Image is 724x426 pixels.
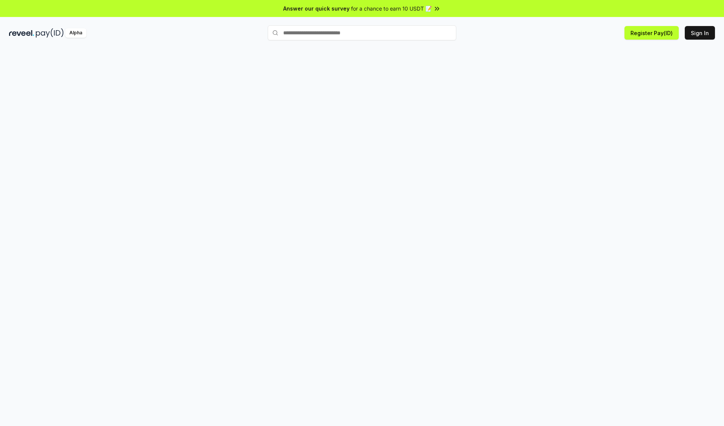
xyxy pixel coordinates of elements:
span: for a chance to earn 10 USDT 📝 [351,5,432,12]
div: Alpha [65,28,86,38]
img: reveel_dark [9,28,34,38]
button: Sign In [685,26,715,40]
img: pay_id [36,28,64,38]
span: Answer our quick survey [283,5,350,12]
button: Register Pay(ID) [624,26,679,40]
